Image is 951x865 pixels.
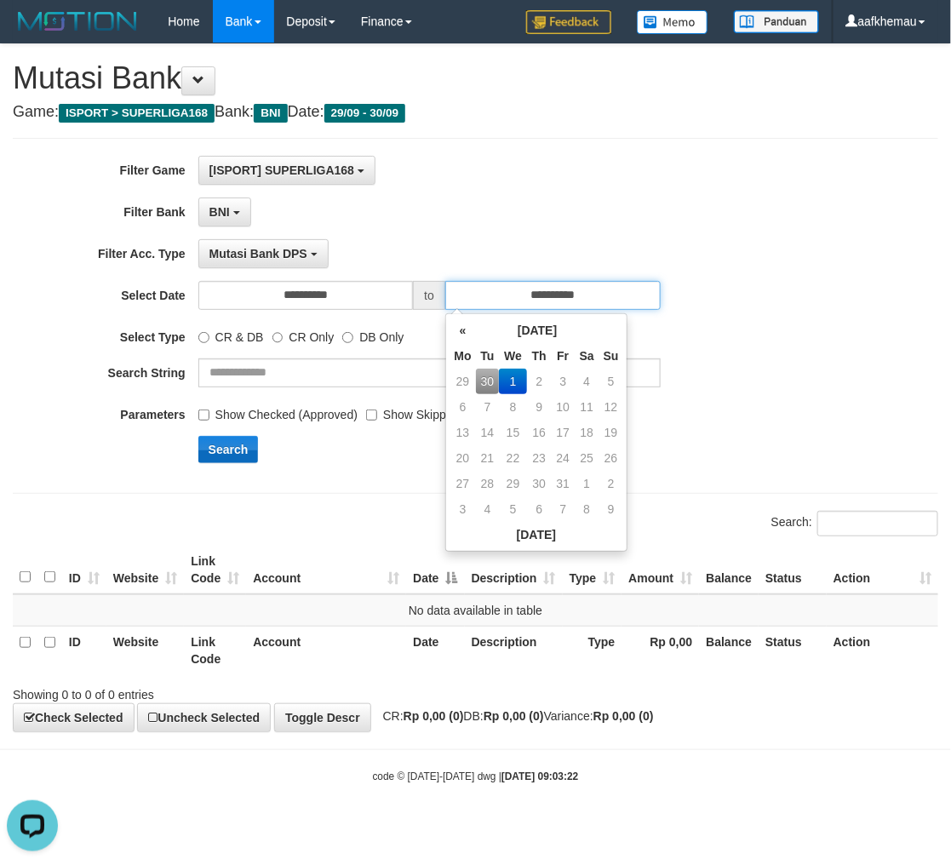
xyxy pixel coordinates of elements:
[771,511,938,536] label: Search:
[527,420,552,445] td: 16
[527,343,552,369] th: Th
[499,369,527,394] td: 1
[734,10,819,33] img: panduan.png
[593,709,654,723] strong: Rp 0,00 (0)
[622,546,699,594] th: Amount: activate to sort column ascending
[575,343,599,369] th: Sa
[342,323,404,346] label: DB Only
[254,104,287,123] span: BNI
[106,546,184,594] th: Website: activate to sort column ascending
[476,420,500,445] td: 14
[699,546,759,594] th: Balance
[499,496,527,522] td: 5
[552,394,575,420] td: 10
[198,156,375,185] button: [ISPORT] SUPERLIGA168
[599,369,623,394] td: 5
[499,343,527,369] th: We
[137,703,271,732] a: Uncheck Selected
[184,546,246,594] th: Link Code: activate to sort column ascending
[552,369,575,394] td: 3
[599,394,623,420] td: 12
[106,626,184,674] th: Website
[13,104,938,121] h4: Game: Bank: Date:
[476,471,500,496] td: 28
[527,471,552,496] td: 30
[272,323,335,346] label: CR Only
[342,332,353,343] input: DB Only
[198,436,259,463] button: Search
[404,709,464,723] strong: Rp 0,00 (0)
[406,546,464,594] th: Date: activate to sort column descending
[527,445,552,471] td: 23
[526,10,611,34] img: Feedback.jpg
[563,626,622,674] th: Type
[599,471,623,496] td: 2
[13,594,938,627] td: No data available in table
[563,546,622,594] th: Type: activate to sort column ascending
[552,343,575,369] th: Fr
[62,546,106,594] th: ID: activate to sort column ascending
[198,198,251,226] button: BNI
[198,400,358,423] label: Show Checked (Approved)
[198,410,209,421] input: Show Checked (Approved)
[366,410,377,421] input: Show Skipped (Duplicate)
[484,709,544,723] strong: Rp 0,00 (0)
[476,318,599,343] th: [DATE]
[476,369,500,394] td: 30
[366,400,520,423] label: Show Skipped (Duplicate)
[209,247,307,261] span: Mutasi Bank DPS
[552,420,575,445] td: 17
[575,496,599,522] td: 8
[527,369,552,394] td: 2
[552,445,575,471] td: 24
[13,703,135,732] a: Check Selected
[198,332,209,343] input: CR & DB
[699,626,759,674] th: Balance
[552,496,575,522] td: 7
[450,445,475,471] td: 20
[198,323,264,346] label: CR & DB
[637,10,708,34] img: Button%20Memo.svg
[499,420,527,445] td: 15
[527,496,552,522] td: 6
[575,445,599,471] td: 25
[575,471,599,496] td: 1
[450,318,475,343] th: «
[450,369,475,394] td: 29
[373,770,579,782] small: code © [DATE]-[DATE] dwg |
[465,546,563,594] th: Description: activate to sort column ascending
[575,420,599,445] td: 18
[499,394,527,420] td: 8
[622,626,699,674] th: Rp 0,00
[274,703,371,732] a: Toggle Descr
[246,546,406,594] th: Account: activate to sort column ascending
[272,332,284,343] input: CR Only
[209,205,230,219] span: BNI
[476,445,500,471] td: 21
[413,281,445,310] span: to
[450,496,475,522] td: 3
[246,626,406,674] th: Account
[13,61,938,95] h1: Mutasi Bank
[7,7,58,58] button: Open LiveChat chat widget
[324,104,406,123] span: 29/09 - 30/09
[759,626,827,674] th: Status
[476,394,500,420] td: 7
[499,445,527,471] td: 22
[198,239,329,268] button: Mutasi Bank DPS
[450,471,475,496] td: 27
[450,420,475,445] td: 13
[476,496,500,522] td: 4
[599,420,623,445] td: 19
[450,343,475,369] th: Mo
[13,9,142,34] img: MOTION_logo.png
[499,471,527,496] td: 29
[599,445,623,471] td: 26
[13,679,383,703] div: Showing 0 to 0 of 0 entries
[599,496,623,522] td: 9
[406,626,464,674] th: Date
[759,546,827,594] th: Status
[59,104,215,123] span: ISPORT > SUPERLIGA168
[827,626,938,674] th: Action
[817,511,938,536] input: Search:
